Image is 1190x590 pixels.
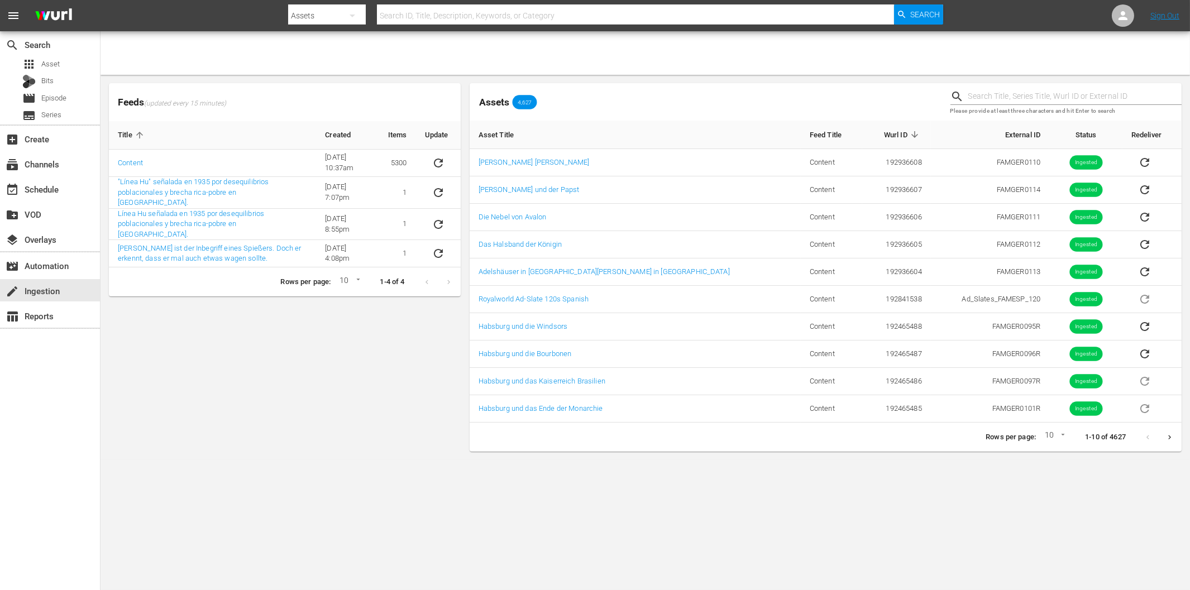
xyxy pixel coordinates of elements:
[41,75,54,87] span: Bits
[325,130,365,140] span: Created
[379,121,416,150] th: Items
[379,150,416,177] td: 5300
[801,286,862,313] td: Content
[6,285,19,298] span: Ingestion
[118,159,143,167] a: Content
[1049,121,1122,149] th: Status
[6,208,19,222] span: VOD
[931,286,1050,313] td: Ad_Slates_FAMESP_120
[1069,405,1102,413] span: Ingested
[862,258,931,286] td: 192936604
[862,286,931,313] td: 192841538
[144,99,226,108] span: (updated every 15 minutes)
[1150,11,1179,20] a: Sign Out
[6,183,19,196] span: Schedule
[479,129,529,140] span: Asset Title
[931,395,1050,423] td: FAMGER0101R
[479,295,589,303] a: Royalworld Ad-Slate 120s Spanish
[931,204,1050,231] td: FAMGER0111
[316,177,379,209] td: [DATE] 7:07pm
[862,395,931,423] td: 192465485
[950,107,1182,116] p: Please provide at least three characters and hit Enter to search
[6,260,19,273] span: Automation
[27,3,80,29] img: ans4CAIJ8jUAAAAAAAAAAAAAAAAAAAAAAAAgQb4GAAAAAAAAAAAAAAAAAAAAAAAAJMjXAAAAAAAAAAAAAAAAAAAAAAAAgAT5G...
[6,39,19,52] span: Search
[931,368,1050,395] td: FAMGER0097R
[801,176,862,204] td: Content
[862,231,931,258] td: 192936605
[801,340,862,368] td: Content
[1069,377,1102,386] span: Ingested
[380,277,405,287] p: 1-4 of 4
[931,313,1050,340] td: FAMGER0095R
[1069,323,1102,331] span: Ingested
[931,176,1050,204] td: FAMGER0114
[41,93,66,104] span: Episode
[1069,268,1102,276] span: Ingested
[862,313,931,340] td: 192465488
[862,204,931,231] td: 192936606
[1069,186,1102,194] span: Ingested
[6,158,19,171] span: Channels
[479,185,580,194] a: [PERSON_NAME] und der Papst
[479,267,730,276] a: Adelshäuser in [GEOGRAPHIC_DATA][PERSON_NAME] in [GEOGRAPHIC_DATA]
[1040,429,1067,445] div: 10
[801,368,862,395] td: Content
[968,88,1182,105] input: Search Title, Series Title, Wurl ID or External ID
[479,377,605,385] a: Habsburg und das Kaiserreich Brasilien
[1131,376,1158,385] span: Asset is in future lineups. Remove all episodes that contain this asset before redelivering
[1069,213,1102,222] span: Ingested
[801,258,862,286] td: Content
[479,97,509,108] span: Assets
[931,231,1050,258] td: FAMGER0112
[479,322,567,330] a: Habsburg und die Windsors
[22,75,36,88] div: Bits
[1069,159,1102,167] span: Ingested
[1122,121,1182,149] th: Redeliver
[280,277,331,287] p: Rows per page:
[1159,426,1181,448] button: Next page
[22,92,36,105] span: Episode
[862,340,931,368] td: 192465487
[931,340,1050,368] td: FAMGER0096R
[6,310,19,323] span: Reports
[479,158,590,166] a: [PERSON_NAME] [PERSON_NAME]
[479,240,562,248] a: Das Halsband der Königin
[118,244,302,263] a: [PERSON_NAME] ist der Inbegriff eines Spießers. Doch er erkennt, dass er mal auch etwas wagen sol...
[862,368,931,395] td: 192465486
[118,130,147,140] span: Title
[1069,241,1102,249] span: Ingested
[801,395,862,423] td: Content
[862,149,931,176] td: 192936608
[479,404,603,412] a: Habsburg und das Ende der Monarchie
[986,432,1036,443] p: Rows per page:
[335,274,362,291] div: 10
[801,313,862,340] td: Content
[22,57,36,71] span: Asset
[801,149,862,176] td: Content
[109,121,461,267] table: sticky table
[894,4,943,25] button: Search
[931,149,1050,176] td: FAMGER0110
[379,240,416,267] td: 1
[6,233,19,247] span: Overlays
[1131,294,1158,303] span: Asset is in future lineups. Remove all episodes that contain this asset before redelivering
[884,129,922,140] span: Wurl ID
[1131,404,1158,412] span: Asset is in future lineups. Remove all episodes that contain this asset before redelivering
[479,349,572,358] a: Habsburg und die Bourbonen
[1085,432,1126,443] p: 1-10 of 4627
[109,93,461,112] span: Feeds
[470,121,1182,423] table: sticky table
[6,133,19,146] span: Create
[910,4,940,25] span: Search
[118,178,269,207] a: "Línea Hu" señalada en 1935 por desequilibrios poblacionales y brecha rica-pobre en [GEOGRAPHIC_D...
[862,176,931,204] td: 192936607
[379,209,416,241] td: 1
[931,121,1050,149] th: External ID
[479,213,547,221] a: Die Nebel von Avalon
[801,204,862,231] td: Content
[316,150,379,177] td: [DATE] 10:37am
[513,99,537,105] span: 4,627
[1069,350,1102,358] span: Ingested
[7,9,20,22] span: menu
